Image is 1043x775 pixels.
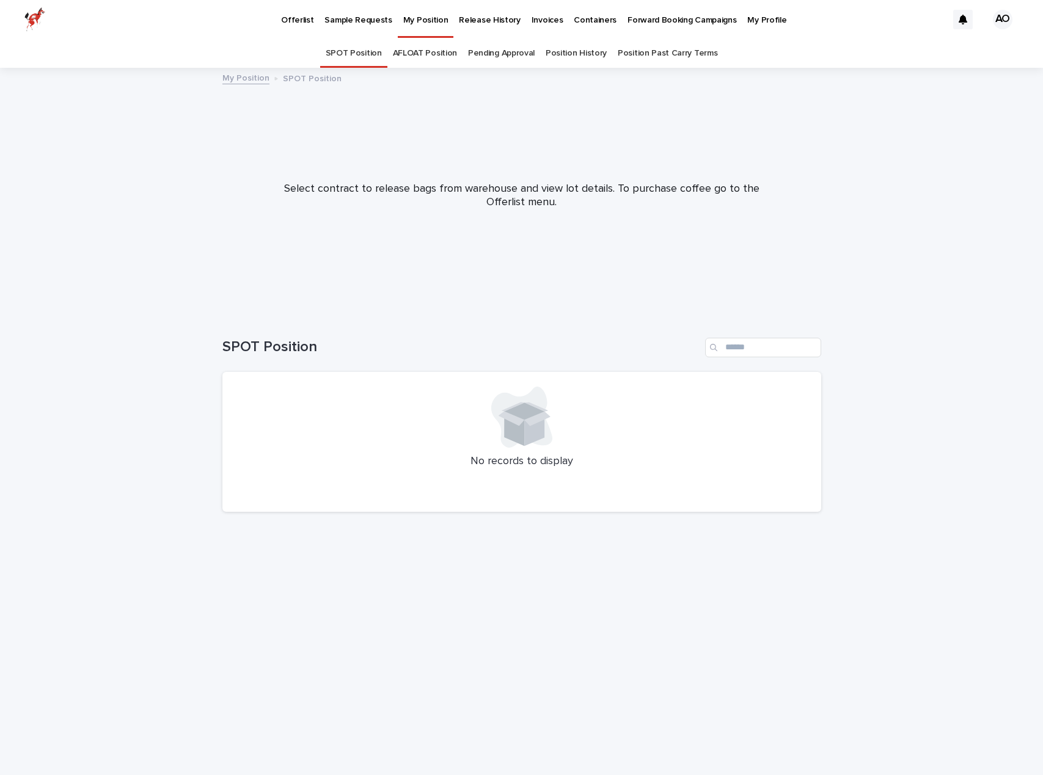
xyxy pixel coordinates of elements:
[326,39,382,68] a: SPOT Position
[24,7,45,32] img: zttTXibQQrCfv9chImQE
[705,338,821,357] input: Search
[993,10,1012,29] div: AO
[546,39,607,68] a: Position History
[222,70,269,84] a: My Position
[618,39,717,68] a: Position Past Carry Terms
[283,71,342,84] p: SPOT Position
[237,455,807,468] p: No records to display
[468,39,535,68] a: Pending Approval
[277,183,766,209] p: Select contract to release bags from warehouse and view lot details. To purchase coffee go to the...
[393,39,457,68] a: AFLOAT Position
[222,338,700,356] h1: SPOT Position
